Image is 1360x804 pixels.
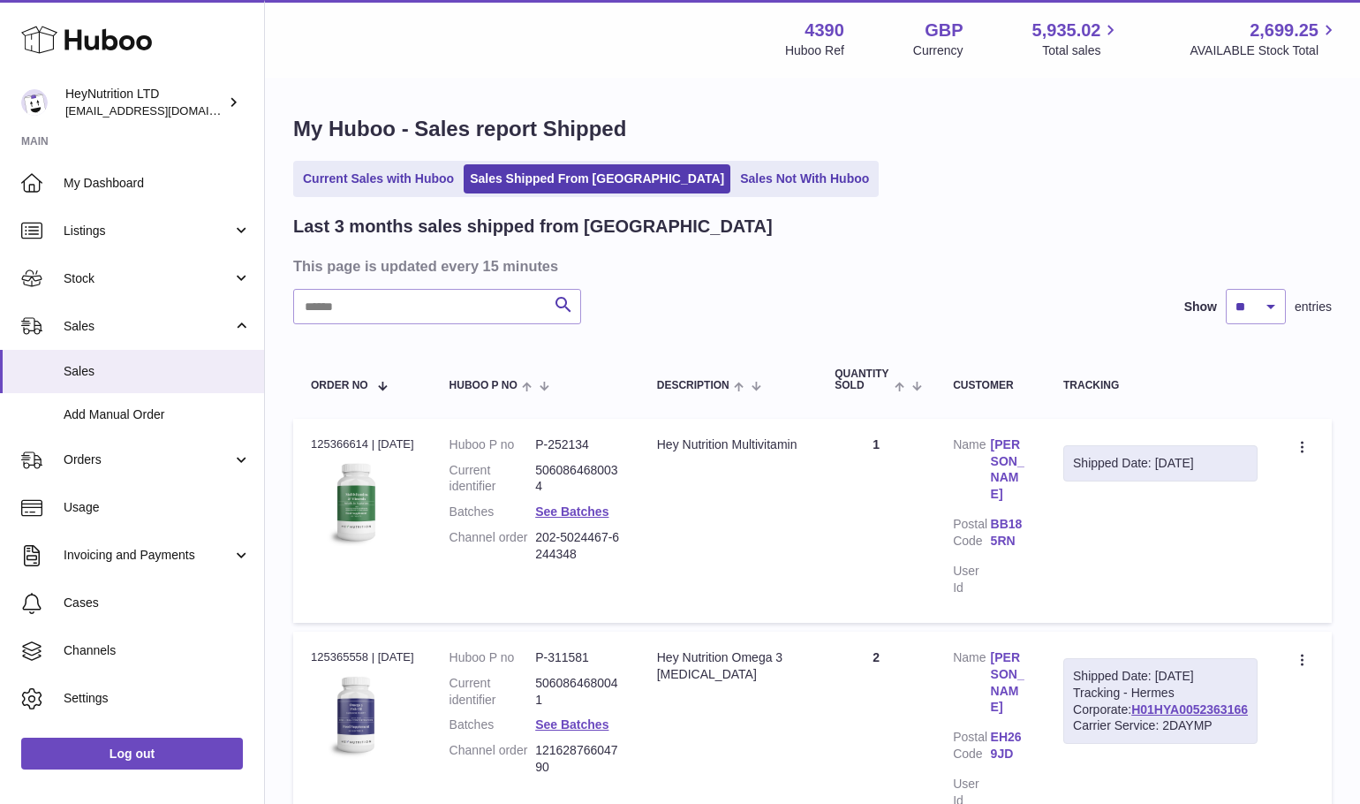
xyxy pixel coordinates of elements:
[1063,380,1258,391] div: Tracking
[64,270,232,287] span: Stock
[450,436,536,453] dt: Huboo P no
[311,458,399,546] img: 43901725567377.jpeg
[311,671,399,759] img: 43901725567192.jpeg
[991,516,1028,550] a: BB18 5RN
[64,318,232,335] span: Sales
[925,19,963,42] strong: GBP
[953,729,990,767] dt: Postal Code
[64,690,251,707] span: Settings
[1032,19,1101,42] span: 5,935.02
[450,742,536,776] dt: Channel order
[1063,658,1258,745] div: Tracking - Hermes Corporate:
[450,649,536,666] dt: Huboo P no
[991,436,1028,504] a: [PERSON_NAME]
[535,675,622,709] dd: 5060864680041
[991,649,1028,717] a: [PERSON_NAME]
[450,717,536,733] dt: Batches
[64,499,251,516] span: Usage
[21,738,243,770] a: Log out
[64,363,251,380] span: Sales
[450,529,536,563] dt: Channel order
[1073,455,1248,472] div: Shipped Date: [DATE]
[953,563,990,596] dt: User Id
[835,368,890,391] span: Quantity Sold
[953,436,990,508] dt: Name
[65,103,260,118] span: [EMAIL_ADDRESS][DOMAIN_NAME]
[657,380,729,391] span: Description
[64,406,251,423] span: Add Manual Order
[991,729,1028,762] a: EH26 9JD
[1073,717,1248,734] div: Carrier Service: 2DAYMP
[535,717,608,732] a: See Batches
[64,223,232,239] span: Listings
[311,436,414,452] div: 125366614 | [DATE]
[64,175,251,192] span: My Dashboard
[805,19,844,42] strong: 4390
[64,451,232,468] span: Orders
[311,649,414,665] div: 125365558 | [DATE]
[1250,19,1318,42] span: 2,699.25
[450,504,536,520] dt: Batches
[1131,702,1248,717] a: H01HYA0052363166
[817,419,935,623] td: 1
[1073,668,1248,685] div: Shipped Date: [DATE]
[293,115,1332,143] h1: My Huboo - Sales report Shipped
[64,547,232,564] span: Invoicing and Payments
[657,649,799,683] div: Hey Nutrition Omega 3 [MEDICAL_DATA]
[1032,19,1122,59] a: 5,935.02 Total sales
[450,380,518,391] span: Huboo P no
[535,529,622,563] dd: 202-5024467-6244348
[65,86,224,119] div: HeyNutrition LTD
[535,436,622,453] dd: P-252134
[1042,42,1121,59] span: Total sales
[293,256,1327,276] h3: This page is updated every 15 minutes
[785,42,844,59] div: Huboo Ref
[464,164,730,193] a: Sales Shipped From [GEOGRAPHIC_DATA]
[535,649,622,666] dd: P-311581
[1184,299,1217,315] label: Show
[913,42,963,59] div: Currency
[953,649,990,721] dt: Name
[535,462,622,496] dd: 5060864680034
[535,504,608,519] a: See Batches
[1190,42,1339,59] span: AVAILABLE Stock Total
[535,742,622,776] dd: 12162876604790
[1295,299,1332,315] span: entries
[297,164,460,193] a: Current Sales with Huboo
[657,436,799,453] div: Hey Nutrition Multivitamin
[953,380,1028,391] div: Customer
[734,164,875,193] a: Sales Not With Huboo
[450,675,536,709] dt: Current identifier
[953,516,990,554] dt: Postal Code
[450,462,536,496] dt: Current identifier
[21,89,48,116] img: info@heynutrition.com
[1190,19,1339,59] a: 2,699.25 AVAILABLE Stock Total
[64,642,251,659] span: Channels
[293,215,773,239] h2: Last 3 months sales shipped from [GEOGRAPHIC_DATA]
[311,380,368,391] span: Order No
[64,595,251,611] span: Cases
